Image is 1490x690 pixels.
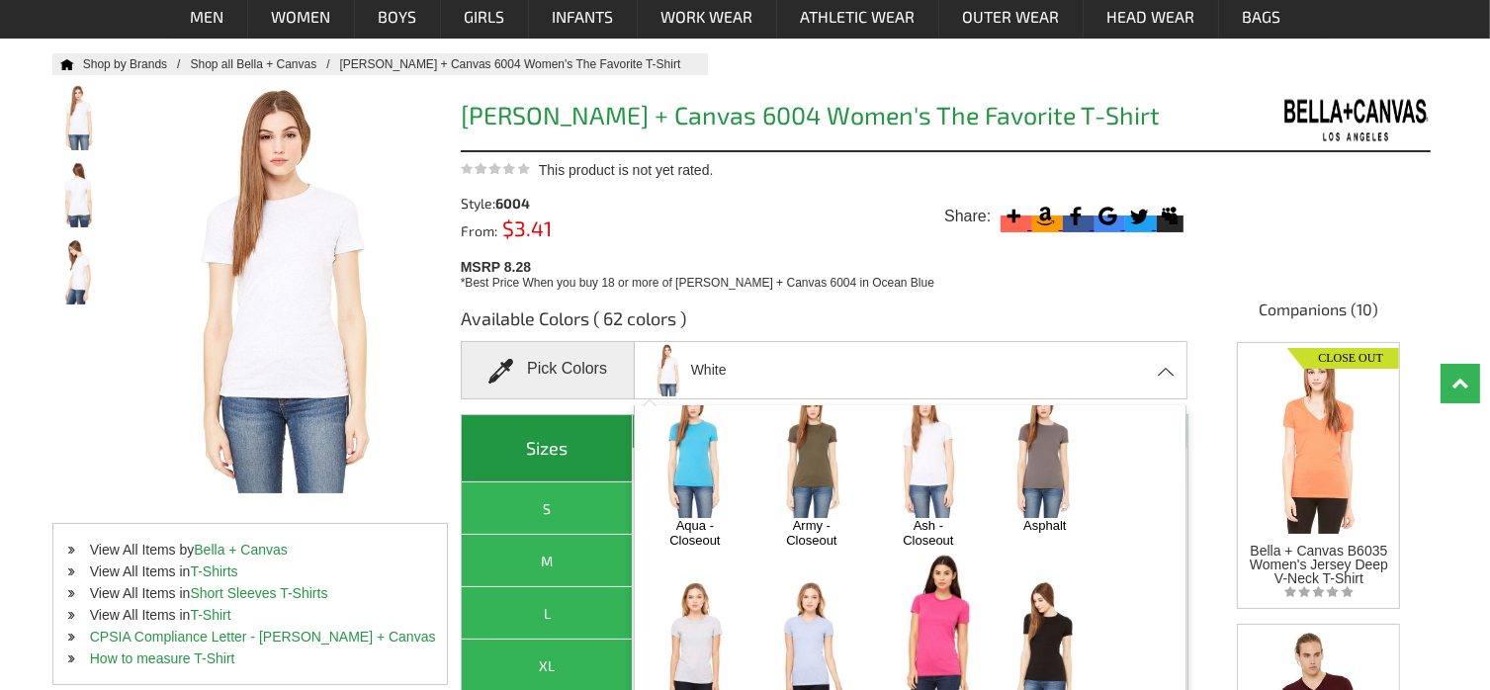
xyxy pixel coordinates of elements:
[52,162,105,227] img: Bella + Canvas 6004 Women's The Favorite T-Shirt
[461,220,645,238] div: From:
[461,341,636,399] div: Pick Colors
[461,276,934,290] span: *Best Price When you buy 18 or more of [PERSON_NAME] + Canvas 6004 in Ocean Blue
[340,57,701,71] a: Bella + Canvas 6004 Women's The Favorite T-Shirt
[467,496,628,521] div: S
[467,549,628,573] div: M
[194,542,288,558] a: Bella + Canvas
[944,207,991,226] span: Share:
[1284,585,1354,598] img: listing_empty_star.svg
[1282,95,1431,145] img: Bella + Canvas
[643,388,746,518] img: Aqua
[769,518,853,548] a: Army - Closeout
[497,216,552,240] span: $3.41
[1250,543,1388,586] span: Bella + Canvas B6035 Women's Jersey Deep V-Neck T-Shirt
[462,415,634,482] th: Sizes
[467,653,628,678] div: XL
[467,601,628,626] div: L
[53,539,447,561] li: View All Items by
[1245,343,1393,585] a: Closeout Bella + Canvas B6035 Women's Jersey Deep V-Neck T-Shirt
[1125,203,1152,229] svg: Twitter
[886,518,970,548] a: Ash - Closeout
[190,563,237,579] a: T-Shirts
[1287,343,1399,369] img: Closeout
[1063,203,1090,229] svg: Facebook
[1032,203,1059,229] svg: Amazon
[190,585,327,601] a: Short Sleeves T-Shirts
[52,58,74,70] a: Home
[461,103,1188,133] h1: [PERSON_NAME] + Canvas 6004 Women's The Favorite T-Shirt
[759,388,863,518] img: Army
[190,607,230,623] a: T-Shirt
[190,57,339,71] a: Shop all Bella + Canvas
[52,239,105,304] img: Bella + Canvas 6004 Women's The Favorite T-Shirt
[653,518,737,548] a: Aqua - Closeout
[1207,299,1431,330] h4: Companions (10)
[1001,203,1027,229] svg: More
[539,162,714,178] span: This product is not yet rated.
[691,353,727,388] span: White
[993,388,1096,518] img: Asphalt
[876,388,980,518] img: Ash
[461,254,1195,292] div: MSRP 8.28
[461,197,645,211] div: Style:
[1003,518,1087,533] a: Asphalt
[90,650,235,666] a: How to measure T-Shirt
[53,604,447,626] li: View All Items in
[83,57,191,71] a: Shop by Brands
[461,162,530,175] img: This product is not yet rated.
[1441,364,1480,403] a: Top
[53,582,447,604] li: View All Items in
[1157,203,1183,229] svg: Myspace
[53,561,447,582] li: View All Items in
[495,195,530,212] span: 6004
[461,306,1188,341] h3: Available Colors ( 62 colors )
[90,629,436,645] a: CPSIA Compliance Letter - [PERSON_NAME] + Canvas
[1095,203,1121,229] svg: Google Bookmark
[647,344,688,396] img: White
[52,85,105,150] img: Bella + Canvas 6004 Women's The Favorite T-Shirt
